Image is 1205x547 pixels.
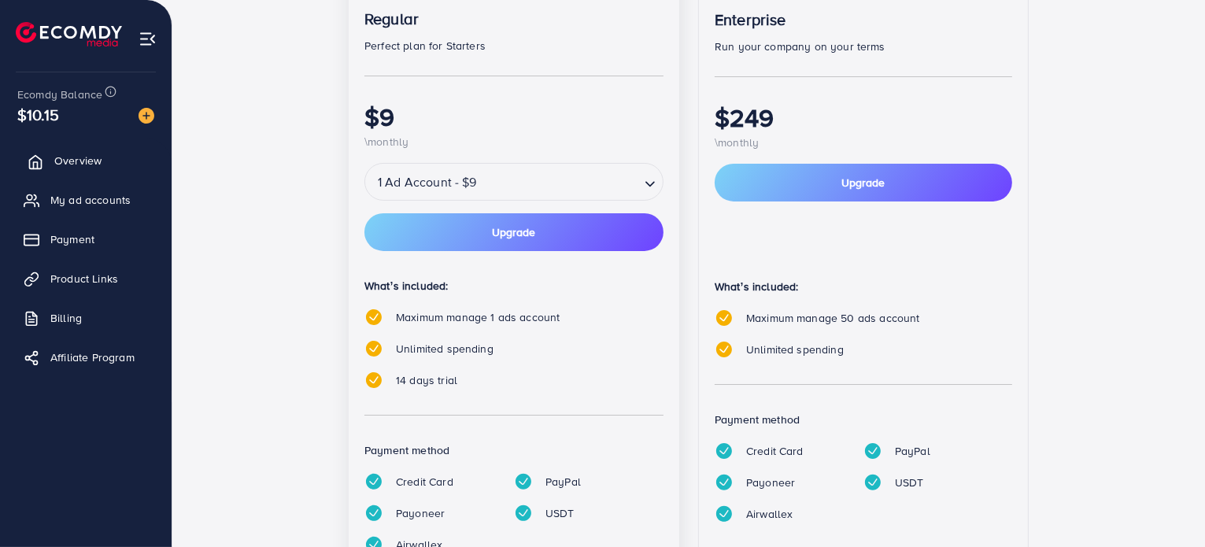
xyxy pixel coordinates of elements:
[50,310,82,326] span: Billing
[895,442,930,460] p: PayPal
[364,9,663,28] p: Regular
[746,442,804,460] p: Credit Card
[364,308,383,327] img: tick
[1138,476,1193,535] iframe: Chat
[715,309,734,327] img: tick
[746,310,920,326] span: Maximum manage 50 ads account
[364,102,663,131] h1: $9
[16,22,122,46] img: logo
[12,342,160,373] a: Affiliate Program
[12,224,160,255] a: Payment
[364,441,663,460] p: Payment method
[715,135,759,150] span: \monthly
[50,192,131,208] span: My ad accounts
[364,36,663,55] p: Perfect plan for Starters
[715,277,1012,296] p: What’s included:
[863,442,882,460] img: tick
[139,30,157,48] img: menu
[396,372,457,388] span: 14 days trial
[396,472,453,491] p: Credit Card
[746,473,795,492] p: Payoneer
[50,231,94,247] span: Payment
[482,168,638,196] input: Search for option
[396,309,560,325] span: Maximum manage 1 ads account
[364,504,383,523] img: tick
[715,10,1012,29] p: Enterprise
[364,371,383,390] img: tick
[493,227,536,238] span: Upgrade
[514,472,533,491] img: tick
[863,473,882,492] img: tick
[715,410,1012,429] p: Payment method
[375,168,480,196] span: 1 Ad Account - $9
[842,175,885,190] span: Upgrade
[895,473,924,492] p: USDT
[715,340,734,359] img: tick
[364,339,383,358] img: tick
[715,164,1012,201] button: Upgrade
[396,504,445,523] p: Payoneer
[17,87,102,102] span: Ecomdy Balance
[364,163,663,201] div: Search for option
[746,504,793,523] p: Airwallex
[514,504,533,523] img: tick
[12,302,160,334] a: Billing
[364,276,663,295] p: What’s included:
[12,145,160,176] a: Overview
[715,37,1012,56] p: Run your company on your terms
[54,153,102,168] span: Overview
[12,263,160,294] a: Product Links
[715,102,1012,132] h1: $249
[364,472,383,491] img: tick
[715,504,734,523] img: tick
[50,349,135,365] span: Affiliate Program
[12,184,160,216] a: My ad accounts
[50,271,118,286] span: Product Links
[139,108,154,124] img: image
[364,134,408,150] span: \monthly
[545,472,581,491] p: PayPal
[715,442,734,460] img: tick
[17,103,59,126] span: $10.15
[715,473,734,492] img: tick
[545,504,575,523] p: USDT
[364,213,663,251] button: Upgrade
[746,342,844,357] span: Unlimited spending
[396,341,493,357] span: Unlimited spending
